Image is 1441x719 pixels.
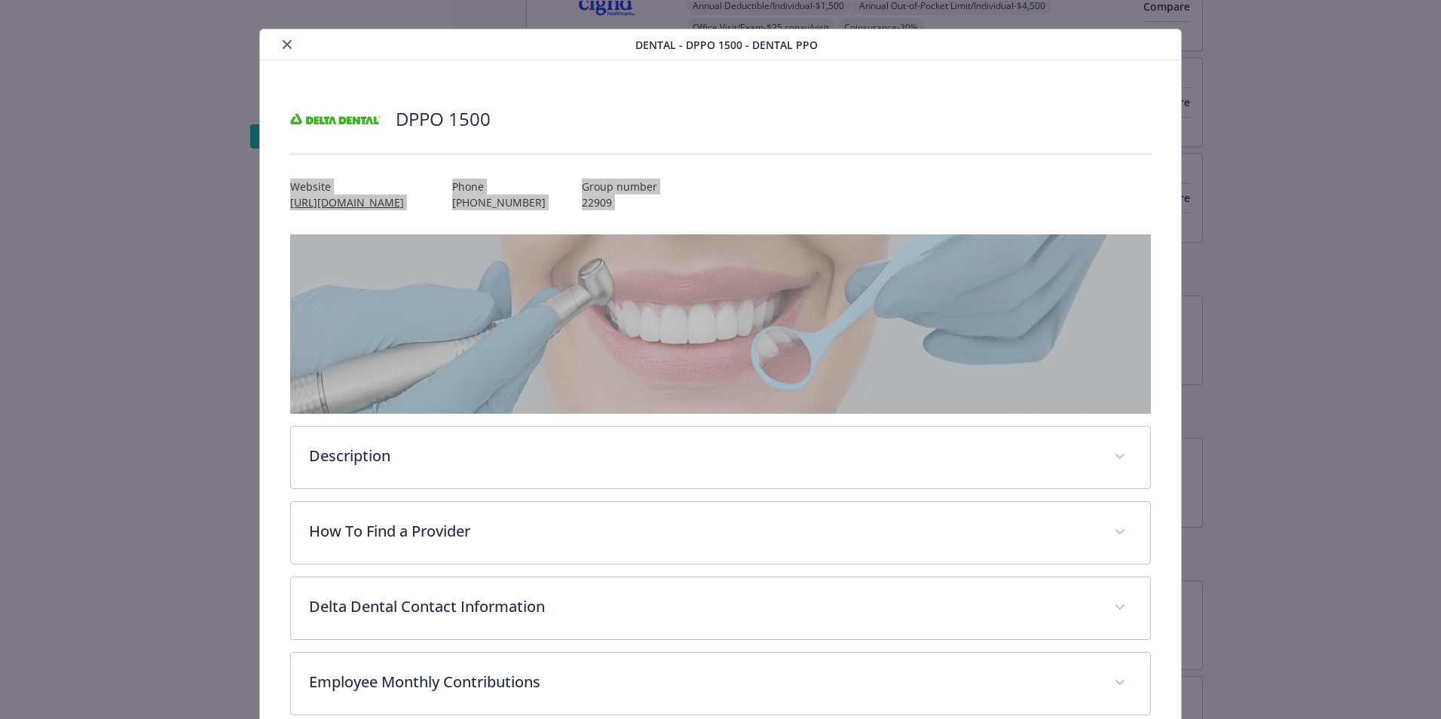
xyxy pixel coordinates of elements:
a: [URL][DOMAIN_NAME] [290,195,416,210]
div: Description [291,427,1150,488]
p: Phone [452,179,546,194]
p: Description [309,445,1096,467]
div: Employee Monthly Contributions [291,653,1150,714]
p: How To Find a Provider [309,520,1096,543]
h2: DPPO 1500 [396,106,491,132]
img: Delta Dental Insurance Company [290,96,381,142]
p: Employee Monthly Contributions [309,671,1096,693]
span: Dental - DPPO 1500 - Dental PPO [635,37,818,53]
p: Delta Dental Contact Information [309,595,1096,618]
p: Group number [582,179,657,194]
div: How To Find a Provider [291,502,1150,564]
div: Delta Dental Contact Information [291,577,1150,639]
p: 22909 [582,194,657,210]
p: [PHONE_NUMBER] [452,194,546,210]
button: close [278,35,296,54]
img: banner [290,234,1151,414]
p: Website [290,179,416,194]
